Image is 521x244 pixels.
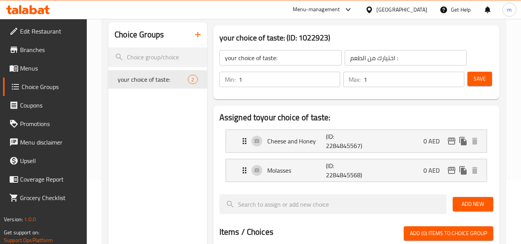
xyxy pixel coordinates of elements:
a: Grocery Checklist [3,188,87,207]
div: your choice of taste:2 [108,70,207,89]
p: Min: [225,75,236,84]
button: Save [467,72,492,86]
a: Upsell [3,151,87,170]
a: Edit Restaurant [3,22,87,40]
input: search [219,194,447,214]
a: Promotions [3,114,87,133]
span: Coverage Report [20,175,81,184]
div: Expand [226,130,487,152]
h2: Choice Groups [115,29,164,40]
h2: Assigned to your choice of taste: [219,112,493,123]
span: Coupons [20,101,81,110]
p: 0 AED [423,136,446,146]
li: Expand [219,156,493,185]
p: (ID: 2284845568) [326,161,365,180]
a: Menus [3,59,87,77]
a: Menu disclaimer [3,133,87,151]
span: Add New [459,199,487,209]
button: edit [446,165,457,176]
span: Choice Groups [22,82,81,91]
span: Menu disclaimer [20,138,81,147]
button: Add (0) items to choice group [404,226,493,241]
span: Get support on: [4,227,39,237]
span: Save [474,74,486,84]
button: Add New [453,197,493,211]
span: Grocery Checklist [20,193,81,202]
button: delete [469,165,481,176]
span: Menus [20,64,81,73]
a: Branches [3,40,87,59]
button: edit [446,135,457,147]
p: Cheese and Honey [267,136,326,146]
input: search [108,47,207,67]
button: duplicate [457,165,469,176]
div: Menu-management [293,5,340,14]
span: Upsell [20,156,81,165]
p: 0 AED [423,166,446,175]
p: Max: [349,75,361,84]
button: delete [469,135,481,147]
p: Molasses [267,166,326,175]
span: Version: [4,214,23,224]
span: m [507,5,512,14]
span: Add (0) items to choice group [410,229,487,238]
a: Coupons [3,96,87,114]
span: Promotions [20,119,81,128]
span: Branches [20,45,81,54]
h2: Items / Choices [219,226,273,238]
div: Expand [226,159,487,182]
a: Choice Groups [3,77,87,96]
button: duplicate [457,135,469,147]
li: Expand [219,126,493,156]
span: Edit Restaurant [20,27,81,36]
div: [GEOGRAPHIC_DATA] [376,5,427,14]
p: (ID: 2284845567) [326,132,365,150]
span: 2 [188,76,197,83]
h3: your choice of taste: (ID: 1022923) [219,32,493,44]
span: your choice of taste: [118,75,188,84]
span: 1.0.0 [24,214,36,224]
a: Coverage Report [3,170,87,188]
